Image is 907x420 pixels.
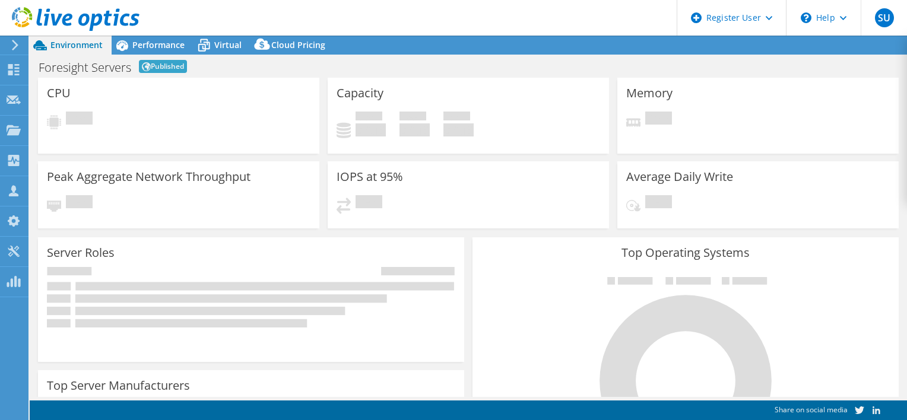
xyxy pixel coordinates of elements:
[66,112,93,128] span: Pending
[337,87,383,100] h3: Capacity
[47,379,190,392] h3: Top Server Manufacturers
[47,170,250,183] h3: Peak Aggregate Network Throughput
[337,170,403,183] h3: IOPS at 95%
[801,12,811,23] svg: \n
[39,62,131,74] h1: Foresight Servers
[47,246,115,259] h3: Server Roles
[645,195,672,211] span: Pending
[356,195,382,211] span: Pending
[399,123,430,136] h4: 0 GiB
[645,112,672,128] span: Pending
[626,87,673,100] h3: Memory
[626,170,733,183] h3: Average Daily Write
[399,112,426,123] span: Free
[47,87,71,100] h3: CPU
[443,112,470,123] span: Total
[775,405,848,415] span: Share on social media
[50,39,103,50] span: Environment
[356,112,382,123] span: Used
[481,246,890,259] h3: Top Operating Systems
[66,195,93,211] span: Pending
[214,39,242,50] span: Virtual
[356,123,386,136] h4: 0 GiB
[875,8,894,27] span: SU
[132,39,185,50] span: Performance
[271,39,325,50] span: Cloud Pricing
[139,60,187,73] span: Published
[443,123,474,136] h4: 0 GiB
